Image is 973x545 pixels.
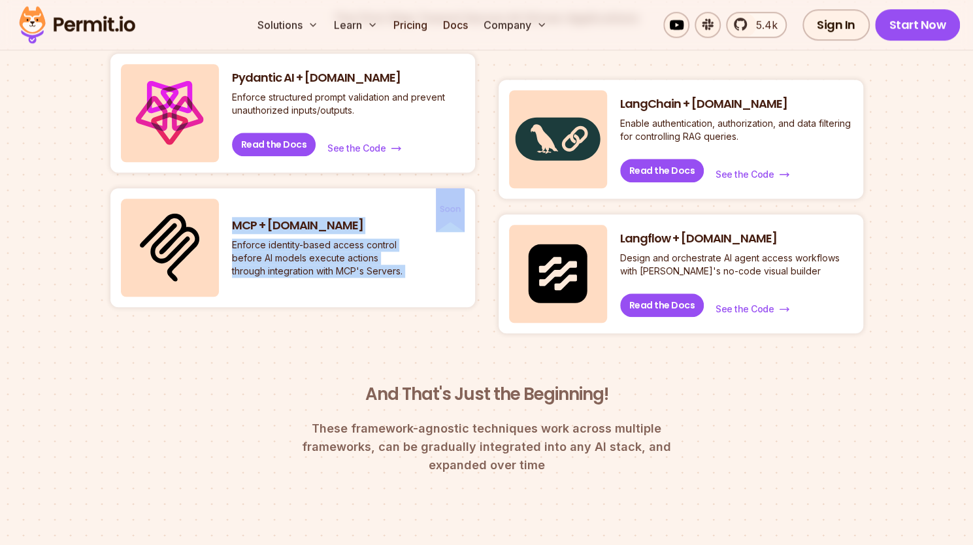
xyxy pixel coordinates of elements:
[252,12,323,38] button: Solutions
[714,167,791,182] a: See the Code
[329,12,383,38] button: Learn
[438,12,473,38] a: Docs
[232,133,316,156] a: Read the Docs
[620,159,704,182] a: Read the Docs
[875,9,961,41] a: Start Now
[326,140,403,156] a: See the Code
[232,239,408,278] p: Enforce identity-based access control before AI models execute actions through integration with M...
[716,168,774,181] span: See the Code
[232,91,465,117] p: Enforce structured prompt validation and prevent unauthorized inputs/outputs.
[716,303,774,316] span: See the Code
[278,383,696,406] h3: And That's Just the Beginning!
[748,17,778,33] span: 5.4k
[620,252,853,278] p: Design and orchestrate AI agent access workflows with [PERSON_NAME]'s no-code visual builder
[620,117,853,143] p: Enable authentication, authorization, and data filtering for controlling RAG queries.
[620,231,853,247] h3: Langflow + [DOMAIN_NAME]
[620,293,704,317] a: Read the Docs
[232,70,465,86] h3: Pydantic AI + [DOMAIN_NAME]
[802,9,870,41] a: Sign In
[388,12,433,38] a: Pricing
[232,218,408,234] h3: MCP + [DOMAIN_NAME]
[620,96,853,112] h3: LangChain + [DOMAIN_NAME]
[714,301,791,317] a: See the Code
[478,12,552,38] button: Company
[327,142,386,155] span: See the Code
[278,420,696,474] p: These framework-agnostic techniques work across multiple frameworks, can be gradually integrated ...
[13,3,141,47] img: Permit logo
[726,12,787,38] a: 5.4k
